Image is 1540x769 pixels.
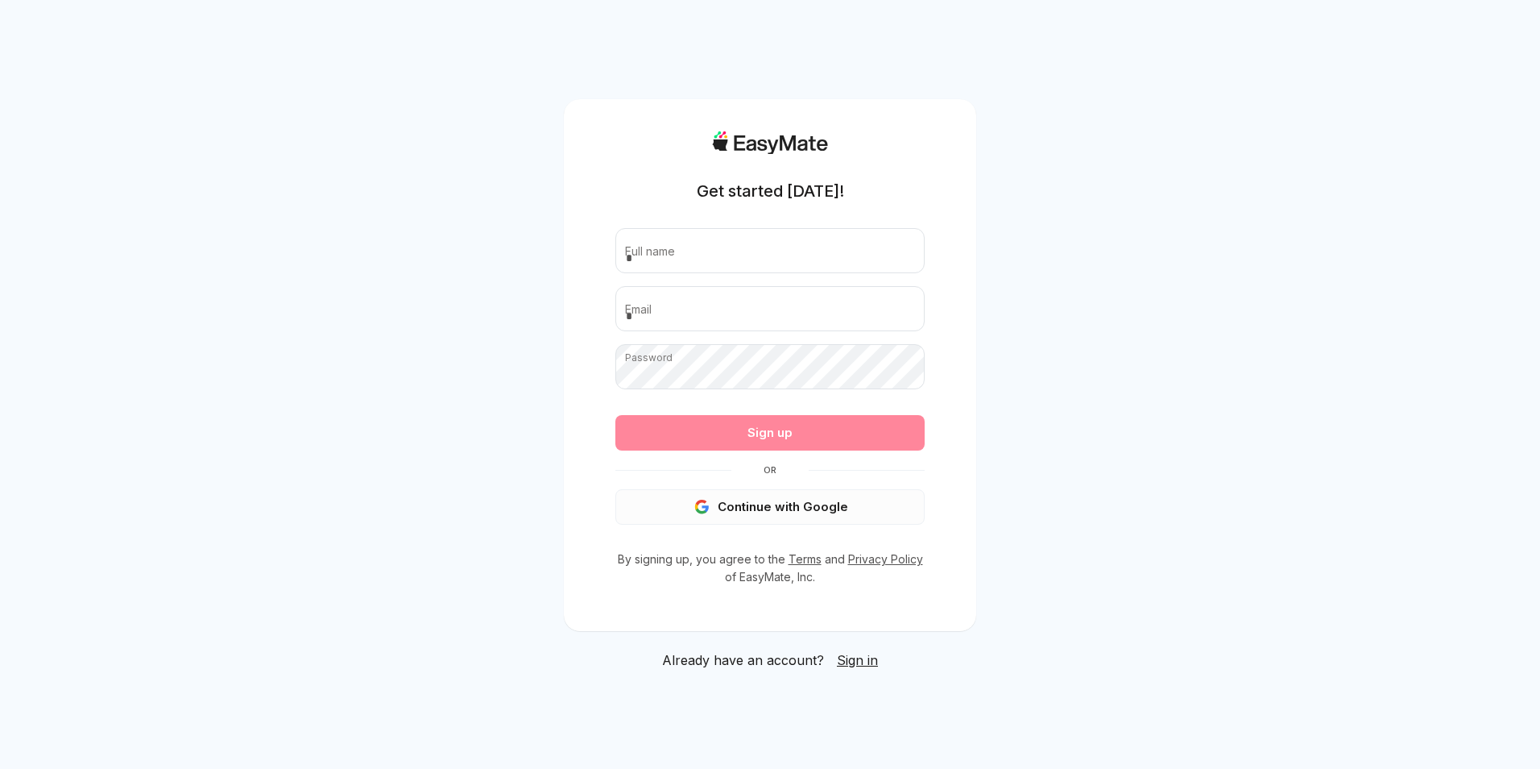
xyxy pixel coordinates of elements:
p: By signing up, you agree to the and of EasyMate, Inc. [615,551,925,586]
span: Already have an account? [662,651,824,670]
a: Privacy Policy [848,552,923,566]
a: Sign in [837,651,878,670]
h1: Get started [DATE]! [697,180,844,202]
span: Sign in [837,652,878,668]
button: Continue with Google [615,489,925,525]
span: Or [731,463,809,476]
a: Terms [789,552,822,566]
